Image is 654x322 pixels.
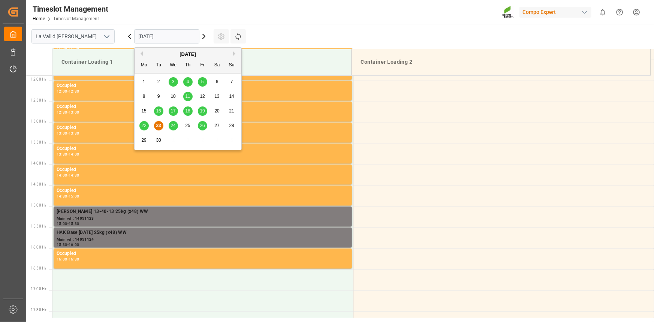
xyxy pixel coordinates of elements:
[214,108,219,114] span: 20
[69,258,79,261] div: 16:30
[154,106,163,116] div: Choose Tuesday, September 16th, 2025
[358,55,645,69] div: Container Loading 2
[198,77,207,87] div: Choose Friday, September 5th, 2025
[33,3,108,15] div: Timeslot Management
[57,222,67,225] div: 15:00
[57,166,349,174] div: Occupied
[69,111,79,114] div: 13:00
[67,222,69,225] div: -
[134,29,199,43] input: DD.MM.YYYY
[233,51,238,56] button: Next Month
[154,121,163,130] div: Choose Tuesday, September 23rd, 2025
[31,266,46,270] span: 16:30 Hr
[139,136,149,145] div: Choose Monday, September 29th, 2025
[156,138,161,143] span: 30
[137,75,239,148] div: month 2025-09
[198,106,207,116] div: Choose Friday, September 19th, 2025
[185,94,190,99] span: 11
[57,90,67,93] div: 12:00
[187,79,189,84] span: 4
[57,187,349,195] div: Occupied
[213,61,222,70] div: Sa
[31,182,46,186] span: 14:30 Hr
[183,61,193,70] div: Th
[169,106,178,116] div: Choose Wednesday, September 17th, 2025
[69,222,79,225] div: 15:30
[229,123,234,128] span: 28
[200,123,205,128] span: 26
[33,16,45,21] a: Home
[183,92,193,101] div: Choose Thursday, September 11th, 2025
[183,121,193,130] div: Choose Thursday, September 25th, 2025
[213,92,222,101] div: Choose Saturday, September 13th, 2025
[135,51,241,58] div: [DATE]
[171,94,175,99] span: 10
[519,5,594,19] button: Compo Expert
[57,82,349,90] div: Occupied
[69,153,79,156] div: 14:00
[171,123,175,128] span: 24
[230,79,233,84] span: 7
[141,123,146,128] span: 22
[69,132,79,135] div: 13:30
[154,61,163,70] div: Tu
[57,258,67,261] div: 16:00
[216,79,218,84] span: 6
[67,243,69,246] div: -
[57,195,67,198] div: 14:30
[139,77,149,87] div: Choose Monday, September 1st, 2025
[169,121,178,130] div: Choose Wednesday, September 24th, 2025
[57,208,349,216] div: [PERSON_NAME] 13-40-13 25kg (x48) WW
[139,61,149,70] div: Mo
[185,123,190,128] span: 25
[214,123,219,128] span: 27
[214,94,219,99] span: 13
[198,121,207,130] div: Choose Friday, September 26th, 2025
[227,77,236,87] div: Choose Sunday, September 7th, 2025
[69,174,79,177] div: 14:30
[171,108,175,114] span: 17
[58,55,346,69] div: Container Loading 1
[31,245,46,249] span: 16:00 Hr
[198,92,207,101] div: Choose Friday, September 12th, 2025
[611,4,628,21] button: Help Center
[213,77,222,87] div: Choose Saturday, September 6th, 2025
[31,98,46,102] span: 12:30 Hr
[183,106,193,116] div: Choose Thursday, September 18th, 2025
[31,287,46,291] span: 17:00 Hr
[157,94,160,99] span: 9
[200,108,205,114] span: 19
[57,153,67,156] div: 13:30
[154,92,163,101] div: Choose Tuesday, September 9th, 2025
[183,77,193,87] div: Choose Thursday, September 4th, 2025
[139,121,149,130] div: Choose Monday, September 22nd, 2025
[169,77,178,87] div: Choose Wednesday, September 3rd, 2025
[101,31,112,42] button: open menu
[57,229,349,237] div: HAK Base [DATE] 25kg (x48) WW
[31,203,46,207] span: 15:00 Hr
[213,121,222,130] div: Choose Saturday, September 27th, 2025
[141,138,146,143] span: 29
[31,29,115,43] input: Type to search/select
[31,161,46,165] span: 14:00 Hr
[143,79,145,84] span: 1
[67,153,69,156] div: -
[169,61,178,70] div: We
[139,106,149,116] div: Choose Monday, September 15th, 2025
[31,224,46,228] span: 15:30 Hr
[229,94,234,99] span: 14
[185,108,190,114] span: 18
[169,92,178,101] div: Choose Wednesday, September 10th, 2025
[156,123,161,128] span: 23
[594,4,611,21] button: show 0 new notifications
[157,79,160,84] span: 2
[141,108,146,114] span: 15
[57,145,349,153] div: Occupied
[143,94,145,99] span: 8
[172,79,175,84] span: 3
[57,216,349,222] div: Main ref : 14051123
[154,77,163,87] div: Choose Tuesday, September 2nd, 2025
[201,79,204,84] span: 5
[31,119,46,123] span: 13:00 Hr
[67,195,69,198] div: -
